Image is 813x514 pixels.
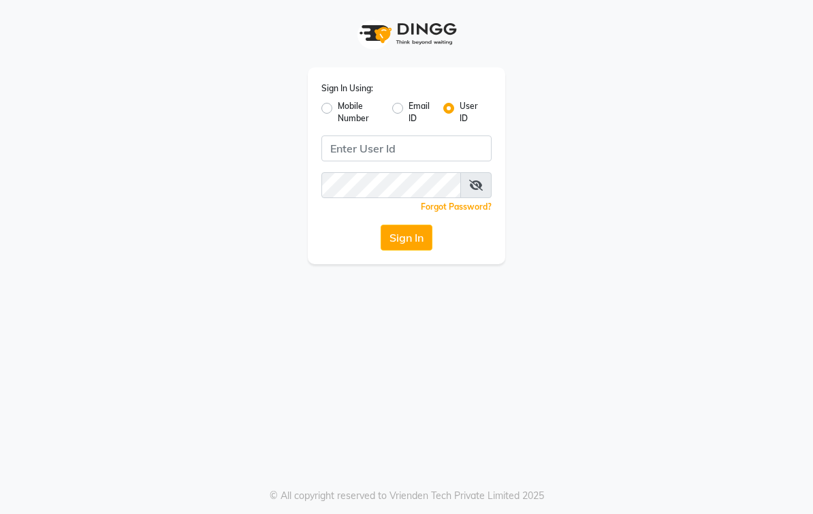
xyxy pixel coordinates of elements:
[381,225,432,251] button: Sign In
[338,100,381,125] label: Mobile Number
[352,14,461,54] img: logo1.svg
[421,202,492,212] a: Forgot Password?
[409,100,432,125] label: Email ID
[460,100,481,125] label: User ID
[321,172,461,198] input: Username
[321,82,373,95] label: Sign In Using:
[321,135,492,161] input: Username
